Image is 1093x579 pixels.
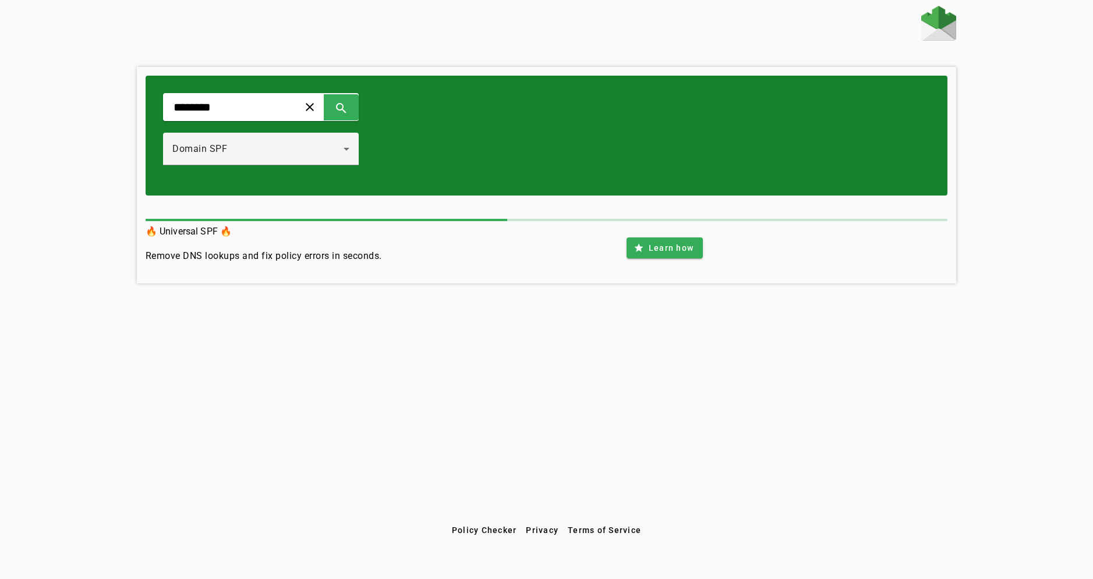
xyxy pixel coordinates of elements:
[452,525,517,535] span: Policy Checker
[146,249,382,263] h4: Remove DNS lookups and fix policy errors in seconds.
[447,520,522,541] button: Policy Checker
[521,520,563,541] button: Privacy
[627,237,703,258] button: Learn how
[568,525,641,535] span: Terms of Service
[649,242,694,254] span: Learn how
[526,525,558,535] span: Privacy
[146,223,382,240] h3: 🔥 Universal SPF 🔥
[921,6,956,44] a: Home
[563,520,646,541] button: Terms of Service
[921,6,956,41] img: Fraudmarc Logo
[172,143,227,154] span: Domain SPF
